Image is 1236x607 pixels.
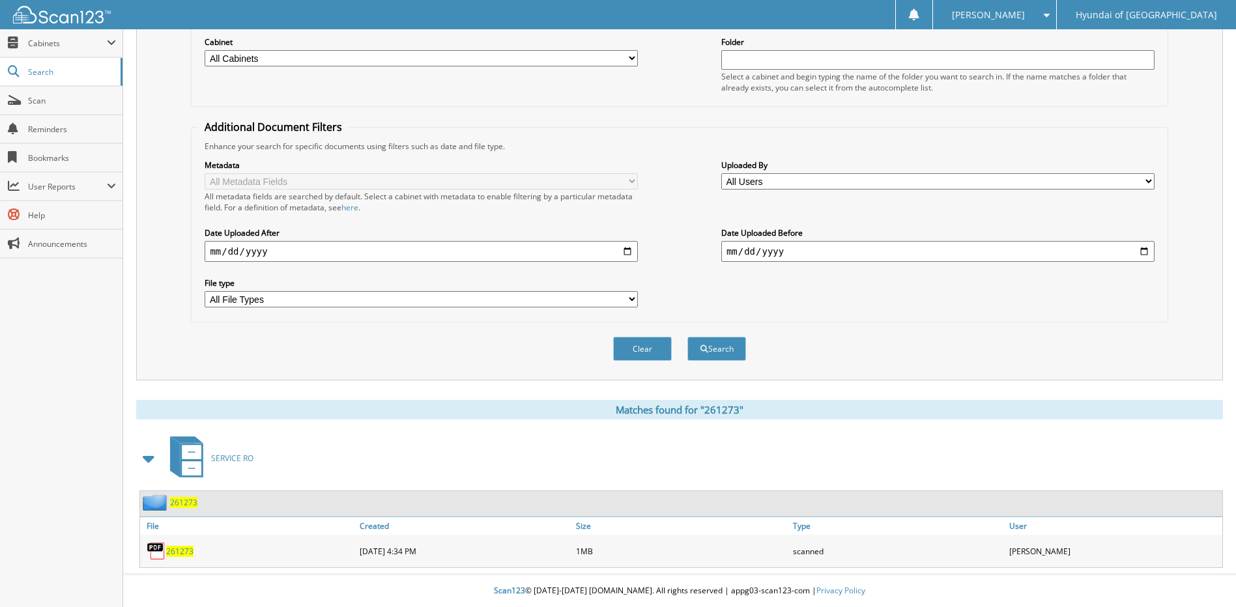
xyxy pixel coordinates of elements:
a: Created [356,517,573,535]
span: User Reports [28,181,107,192]
span: Bookmarks [28,152,116,163]
span: Announcements [28,238,116,249]
span: Hyundai of [GEOGRAPHIC_DATA] [1076,11,1217,19]
a: Size [573,517,789,535]
a: User [1006,517,1222,535]
button: Clear [613,337,672,361]
div: All metadata fields are searched by default. Select a cabinet with metadata to enable filtering b... [205,191,638,213]
span: [PERSON_NAME] [952,11,1025,19]
a: Privacy Policy [816,585,865,596]
span: Help [28,210,116,221]
a: File [140,517,356,535]
a: 261273 [170,497,197,508]
label: Metadata [205,160,638,171]
button: Search [687,337,746,361]
span: Search [28,66,114,78]
input: start [205,241,638,262]
div: Select a cabinet and begin typing the name of the folder you want to search in. If the name match... [721,71,1155,93]
a: SERVICE RO [162,432,253,484]
span: Reminders [28,124,116,135]
img: PDF.png [147,541,166,561]
span: SERVICE RO [211,453,253,464]
label: Uploaded By [721,160,1155,171]
img: scan123-logo-white.svg [13,6,111,23]
a: Type [790,517,1006,535]
a: here [341,202,358,213]
label: Date Uploaded After [205,227,638,238]
legend: Additional Document Filters [198,120,349,134]
label: File type [205,277,638,289]
div: © [DATE]-[DATE] [DOMAIN_NAME]. All rights reserved | appg03-scan123-com | [123,575,1236,607]
a: 261273 [166,546,194,557]
span: Cabinets [28,38,107,49]
label: Folder [721,36,1155,48]
div: Enhance your search for specific documents using filters such as date and file type. [198,141,1160,152]
div: Matches found for "261273" [136,400,1223,419]
iframe: Chat Widget [1171,544,1236,607]
label: Date Uploaded Before [721,227,1155,238]
input: end [721,241,1155,262]
div: [PERSON_NAME] [1006,538,1222,564]
label: Cabinet [205,36,638,48]
span: Scan123 [494,585,525,596]
span: Scan [28,95,116,106]
div: [DATE] 4:34 PM [356,538,573,564]
div: scanned [790,538,1006,564]
div: 1MB [573,538,789,564]
img: folder2.png [143,494,170,511]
